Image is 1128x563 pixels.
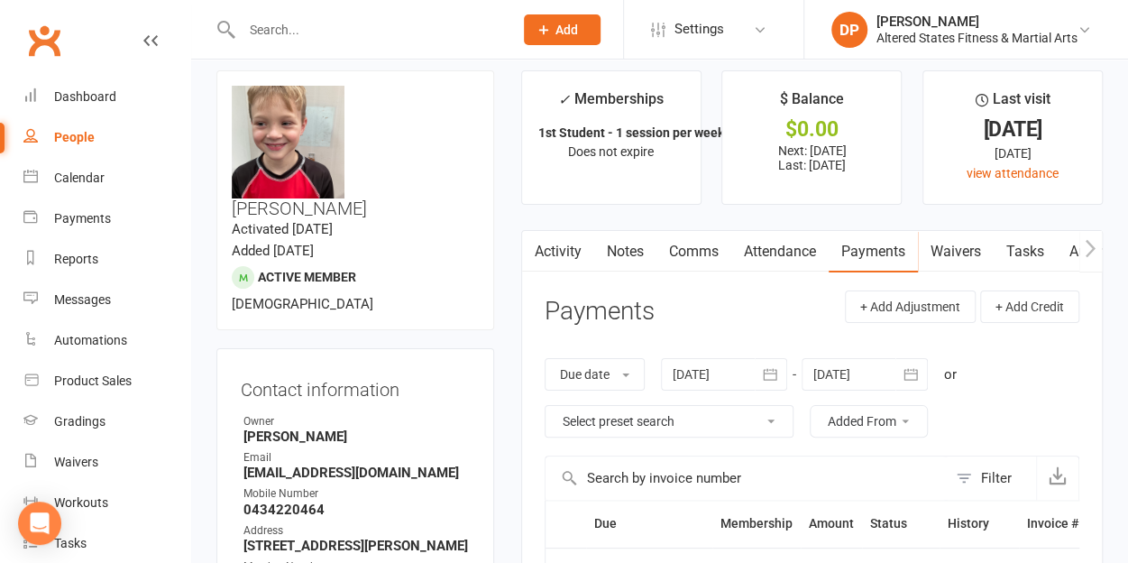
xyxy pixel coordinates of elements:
[23,361,190,401] a: Product Sales
[810,405,928,438] button: Added From
[18,502,61,545] div: Open Intercom Messenger
[243,485,470,503] div: Mobile Number
[967,166,1059,180] a: view attendance
[54,211,111,226] div: Payments
[731,231,829,272] a: Attendance
[738,120,885,139] div: $0.00
[243,465,470,481] strong: [EMAIL_ADDRESS][DOMAIN_NAME]
[243,538,470,554] strong: [STREET_ADDRESS][PERSON_NAME]
[258,270,356,284] span: Active member
[54,495,108,510] div: Workouts
[232,221,333,237] time: Activated [DATE]
[23,239,190,280] a: Reports
[232,86,344,198] img: image1737009102.png
[1019,501,1087,547] th: Invoice #
[545,298,655,326] h3: Payments
[545,358,645,391] button: Due date
[23,483,190,523] a: Workouts
[546,457,947,500] input: Search by invoice number
[712,501,801,547] th: Membership
[22,18,67,63] a: Clubworx
[54,455,98,469] div: Waivers
[876,14,1078,30] div: [PERSON_NAME]
[656,231,731,272] a: Comms
[54,414,105,429] div: Gradings
[862,501,940,547] th: Status
[23,158,190,198] a: Calendar
[558,88,664,121] div: Memberships
[594,231,656,272] a: Notes
[994,231,1057,272] a: Tasks
[558,91,570,108] i: ✓
[944,364,957,385] div: or
[7,42,280,75] p: The Trend Micro Maximum Security settings have been synced to the Trend Micro Toolbar.
[947,457,1036,500] button: Filter
[522,231,594,272] a: Activity
[940,501,1019,547] th: History
[54,374,132,388] div: Product Sales
[54,333,127,347] div: Automations
[23,77,190,117] a: Dashboard
[780,88,844,120] div: $ Balance
[232,296,373,312] span: [DEMOGRAPHIC_DATA]
[876,30,1078,46] div: Altered States Fitness & Martial Arts
[54,292,111,307] div: Messages
[54,89,116,104] div: Dashboard
[738,143,885,172] p: Next: [DATE] Last: [DATE]
[243,502,470,518] strong: 0434220464
[241,373,470,400] h3: Contact information
[555,23,578,37] span: Add
[674,9,724,50] span: Settings
[586,501,712,547] th: Due
[243,449,470,466] div: Email
[980,291,1079,323] button: + Add Credit
[975,88,1050,120] div: Last visit
[23,442,190,483] a: Waivers
[243,429,470,445] strong: [PERSON_NAME]
[236,17,500,42] input: Search...
[23,280,190,320] a: Messages
[918,231,994,272] a: Waivers
[940,120,1086,139] div: [DATE]
[54,252,98,266] div: Reports
[23,320,190,361] a: Automations
[538,125,788,140] strong: 1st Student - 1 session per week - weekly ...
[23,401,190,442] a: Gradings
[54,536,87,550] div: Tasks
[54,171,105,185] div: Calendar
[23,117,190,158] a: People
[243,413,470,430] div: Owner
[831,12,867,48] div: DP
[23,198,190,239] a: Payments
[243,522,470,540] div: Address
[829,231,918,272] a: Payments
[232,243,314,259] time: Added [DATE]
[845,291,976,323] button: + Add Adjustment
[801,501,862,547] th: Amount
[54,130,95,144] div: People
[940,143,1086,163] div: [DATE]
[568,144,654,159] span: Does not expire
[981,467,1012,489] div: Filter
[524,14,601,45] button: Add
[232,86,479,218] h3: [PERSON_NAME]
